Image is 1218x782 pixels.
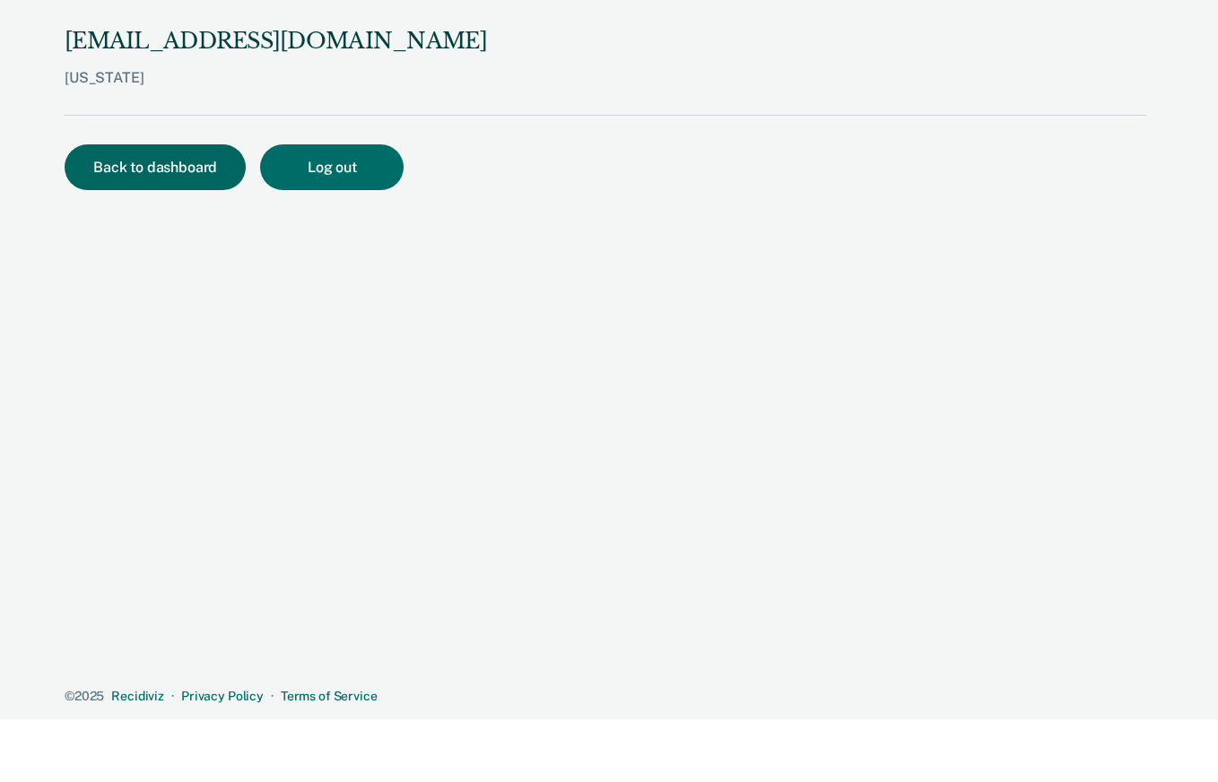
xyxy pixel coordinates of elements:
div: · · [65,689,1146,704]
div: [EMAIL_ADDRESS][DOMAIN_NAME] [65,29,487,55]
span: © 2025 [65,689,104,703]
button: Log out [260,144,404,190]
a: Back to dashboard [65,161,260,175]
a: Recidiviz [111,689,164,703]
button: Back to dashboard [65,144,246,190]
a: Privacy Policy [181,689,264,703]
div: [US_STATE] [65,69,487,115]
a: Terms of Service [281,689,378,703]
